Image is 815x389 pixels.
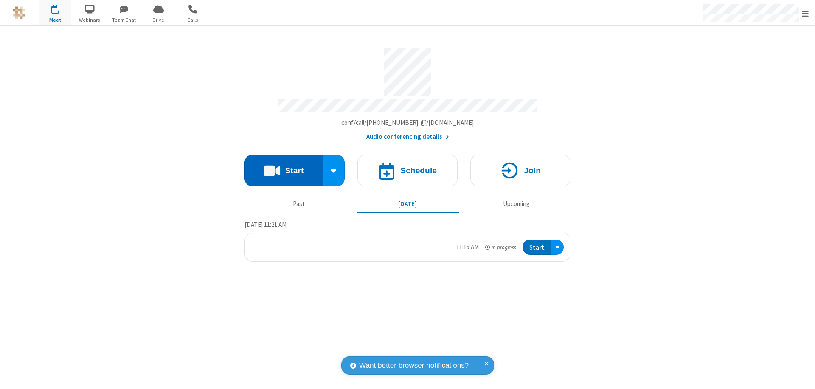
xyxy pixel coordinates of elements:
[143,16,174,24] span: Drive
[13,6,25,19] img: QA Selenium DO NOT DELETE OR CHANGE
[523,240,551,255] button: Start
[485,243,516,251] em: in progress
[470,155,570,186] button: Join
[244,220,287,228] span: [DATE] 11:21 AM
[285,166,304,175] h4: Start
[357,196,459,212] button: [DATE]
[551,240,564,255] div: Open menu
[74,16,106,24] span: Webinars
[357,155,458,186] button: Schedule
[341,118,474,127] span: Copy my meeting room link
[341,118,474,128] button: Copy my meeting room linkCopy my meeting room link
[244,155,323,186] button: Start
[248,196,350,212] button: Past
[244,220,570,262] section: Today's Meetings
[244,42,570,142] section: Account details
[323,155,345,186] div: Start conference options
[359,360,469,371] span: Want better browser notifications?
[794,367,809,383] iframe: Chat
[177,16,209,24] span: Calls
[366,132,449,142] button: Audio conferencing details
[39,16,71,24] span: Meet
[524,166,541,175] h4: Join
[57,5,63,11] div: 1
[108,16,140,24] span: Team Chat
[400,166,437,175] h4: Schedule
[465,196,568,212] button: Upcoming
[456,242,479,252] div: 11:15 AM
